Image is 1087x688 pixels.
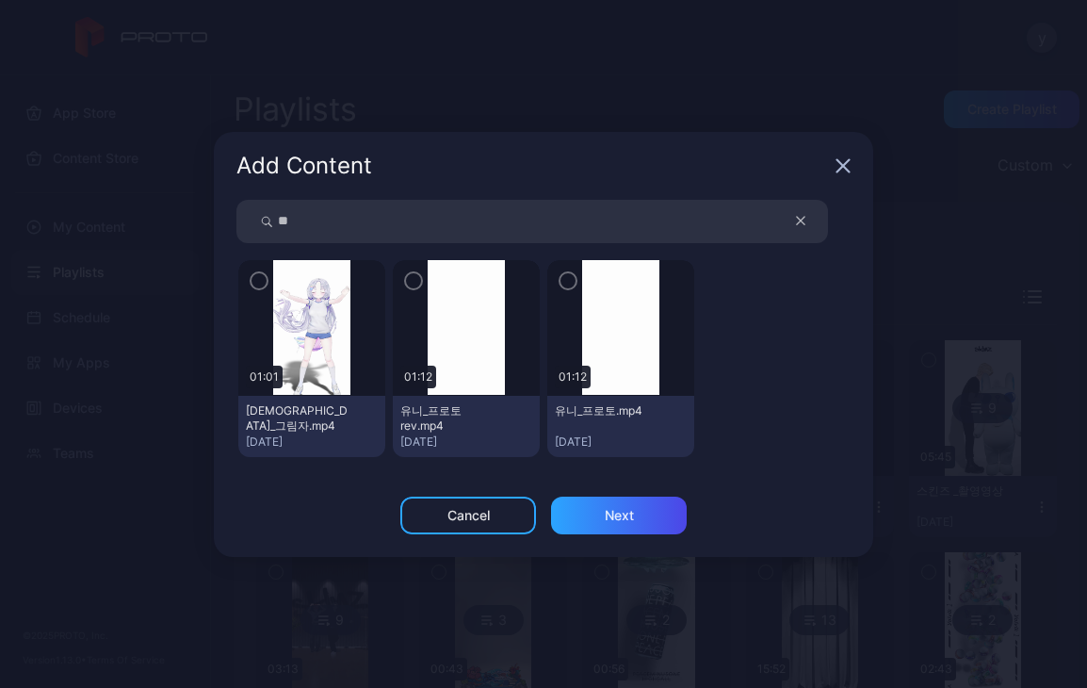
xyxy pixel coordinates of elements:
div: [DATE] [246,434,378,450]
div: 유니_운동회_그림자.mp4 [246,403,349,434]
div: [DATE] [555,434,687,450]
button: Cancel [400,497,536,534]
div: 유니_프로토.mp4 [555,403,658,418]
button: Next [551,497,687,534]
div: [DATE] [400,434,532,450]
div: 01:01 [246,366,283,388]
div: Next [605,508,634,523]
div: 01:12 [555,366,591,388]
div: Cancel [447,508,490,523]
div: Add Content [236,155,828,177]
div: 유니_프로토 rev.mp4 [400,403,504,434]
div: 01:12 [400,366,436,388]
